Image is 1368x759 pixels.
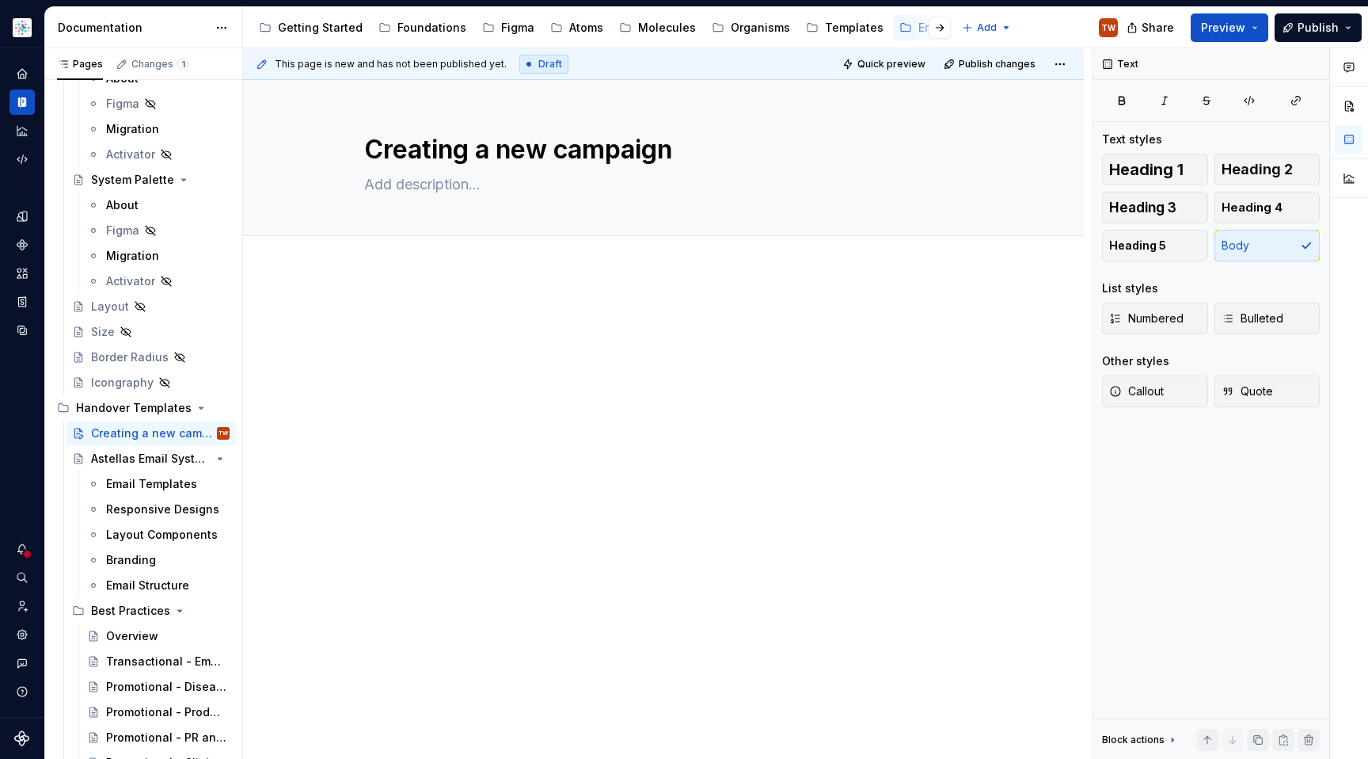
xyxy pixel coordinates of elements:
a: Settings [9,622,35,647]
button: Heading 3 [1102,192,1208,223]
a: Figma [81,218,236,243]
a: Home [9,61,35,86]
a: Size [66,319,236,345]
button: Numbered [1102,303,1208,334]
div: Molecules [638,20,696,36]
a: Overview [81,624,236,649]
a: Data sources [9,318,35,343]
div: Icongraphy [91,375,154,391]
div: Changes [131,58,189,71]
div: Promotional - Product (inc. below brand marketing, PR) [106,704,226,720]
a: Invite team [9,593,35,619]
div: Size [91,324,115,340]
div: Organisms [731,20,790,36]
button: Quick preview [838,53,933,75]
button: Preview [1191,13,1268,42]
a: Analytics [9,118,35,143]
button: Bulleted [1214,303,1320,334]
a: Migration [81,243,236,269]
div: Email Structure [106,578,189,593]
button: Quote [1214,376,1320,407]
span: Heading 2 [1222,162,1293,177]
div: Branding [106,552,156,568]
button: Callout [1102,376,1208,407]
span: Heading 1 [1109,162,1184,177]
a: About [81,193,236,218]
button: Search ⌘K [9,565,35,590]
span: Heading 3 [1109,200,1176,215]
button: Heading 5 [1102,230,1208,261]
button: Contact support [9,650,35,676]
div: Figma [106,223,139,238]
div: Activator [106,273,155,289]
span: Publish [1298,20,1339,36]
a: Icongraphy [66,370,236,395]
a: Supernova Logo [14,730,30,746]
div: About [106,197,139,213]
div: Migration [106,121,159,137]
div: TW [218,425,228,441]
button: Notifications [9,536,35,562]
span: Preview [1201,20,1245,36]
a: Storybook stories [9,289,35,315]
span: Publish changes [959,58,1035,71]
span: Numbered [1109,311,1184,326]
div: Layout Components [106,527,218,543]
a: Design tokens [9,204,35,229]
a: Migration [81,116,236,142]
div: Block actions [1102,729,1179,751]
div: Transactional - Emails [106,654,226,669]
div: Pages [57,58,103,71]
a: Getting Started [253,15,369,40]
a: Responsive Designs [81,497,236,522]
div: Promotional - Disease Awareness Template [106,679,226,695]
div: Border Radius [91,349,169,365]
div: Figma [501,20,534,36]
div: Page tree [253,12,954,44]
span: 1 [177,58,189,71]
span: Quick preview [857,58,925,71]
span: Heading 5 [1109,238,1166,254]
div: Foundations [397,20,466,36]
span: This page is new and has not been published yet. [275,58,507,71]
div: Documentation [58,20,207,36]
div: Overview [106,628,158,644]
div: Astellas Email System [91,451,211,467]
a: Code automation [9,147,35,172]
a: Molecules [613,15,702,40]
div: Best Practices [66,598,236,624]
textarea: Creating a new campaign [361,131,959,169]
div: Figma [106,96,139,112]
a: Templates [800,15,890,40]
a: Foundations [372,15,473,40]
a: Activator [81,269,236,294]
a: Transactional - Emails [81,649,236,674]
a: Figma [476,15,541,40]
button: Publish changes [939,53,1043,75]
button: Add [957,17,1016,39]
a: Documentation [9,90,35,115]
div: Atoms [569,20,603,36]
div: Text styles [1102,132,1162,147]
span: Draft [538,58,562,71]
div: Migration [106,248,159,264]
div: Handover Templates [76,400,192,416]
a: Email Structure [81,573,236,598]
a: Layout [66,294,236,319]
a: System Palette [66,167,236,193]
a: Assets [9,261,35,286]
a: Figma [81,91,236,116]
a: Astellas Email System [66,446,236,471]
div: TW [1101,21,1115,34]
div: Creating a new campaign [91,425,214,441]
div: Email Templates [106,476,197,492]
div: Getting Started [278,20,363,36]
div: Handover Templates [51,395,236,421]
